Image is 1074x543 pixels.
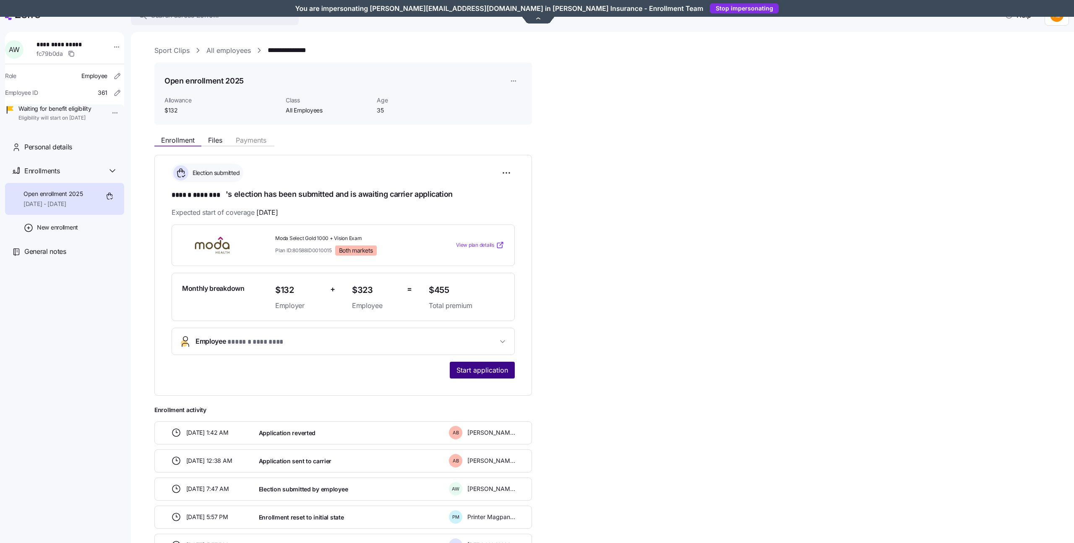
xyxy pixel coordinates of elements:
span: General notes [24,246,66,257]
span: [DATE] 1:42 AM [186,428,229,437]
span: 361 [98,89,107,97]
span: [DATE] 5:57 PM [186,513,228,521]
span: Both markets [339,247,373,254]
span: [DATE] 7:47 AM [186,485,229,493]
span: All Employees [286,106,370,115]
span: [PERSON_NAME] [467,457,515,465]
span: Allowance [164,96,279,104]
span: Enrollment reset to initial state [259,513,344,522]
span: Enrollment activity [154,406,532,414]
a: Sport Clips [154,45,190,56]
a: All employees [206,45,251,56]
span: Payments [236,137,266,144]
span: Open enrollment 2025 [23,190,83,198]
span: A B [453,431,459,435]
span: Monthly breakdown [182,283,245,294]
span: [PERSON_NAME] [467,428,515,437]
button: Start application [450,362,515,379]
span: $323 [352,283,400,297]
span: Employee ID [5,89,38,97]
span: Moda Select Gold 1000 + Vision Exam [275,235,422,242]
span: Enrollments [24,166,60,176]
span: Class [286,96,370,104]
span: P M [452,515,459,520]
span: Start application [456,365,508,375]
span: Election submitted by employee [259,485,348,493]
span: Total premium [429,300,504,311]
span: Expected start of coverage [172,207,278,218]
span: $455 [429,283,504,297]
span: Eligibility will start on [DATE] [18,115,91,122]
span: Enrollment [161,137,195,144]
span: Application reverted [259,429,315,437]
span: 35 [377,106,461,115]
a: View plan details [456,241,504,249]
span: [DATE] - [DATE] [23,200,83,208]
h1: Open enrollment 2025 [164,76,244,86]
span: fc79b0da [36,50,63,58]
span: Employer [275,300,323,311]
span: Application sent to carrier [259,457,331,465]
span: Role [5,72,16,80]
span: + [330,283,335,295]
span: Employee [352,300,400,311]
span: Waiting for benefit eligibility [18,104,91,113]
img: Moda Health [182,235,242,255]
span: [PERSON_NAME] [467,485,515,493]
span: A W [452,487,459,491]
span: Plan ID: 80588ID0010015 [275,247,332,254]
span: A W [9,46,19,53]
span: View plan details [456,241,494,249]
span: = [407,283,412,295]
span: Printer Magpantay [467,513,515,521]
span: A B [453,459,459,463]
span: Files [208,137,222,144]
span: Employee [81,72,107,80]
span: Personal details [24,142,72,152]
span: $132 [164,106,279,115]
span: New enrollment [37,223,78,232]
h1: 's election has been submitted and is awaiting carrier application [172,189,515,201]
span: [DATE] [256,207,278,218]
span: Age [377,96,461,104]
span: $132 [275,283,323,297]
span: Employee [196,336,284,347]
span: [DATE] 12:38 AM [186,457,232,465]
span: Election submitted [190,169,240,177]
